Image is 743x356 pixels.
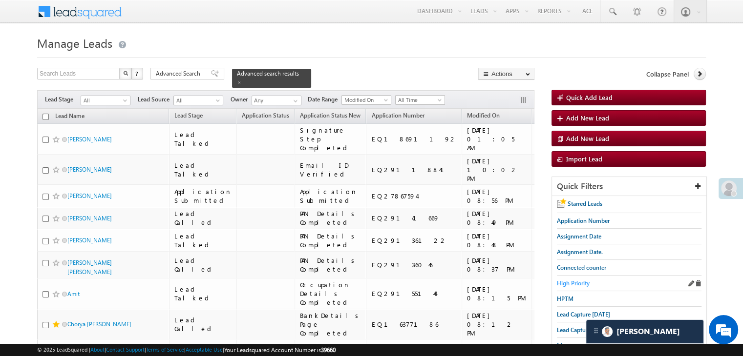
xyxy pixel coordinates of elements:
span: All [81,96,127,105]
a: Modified On [462,110,505,123]
div: PAN Details Completed [300,232,362,249]
a: All [173,96,223,105]
em: Start Chat [133,280,177,293]
div: EQ29141669 [371,214,457,222]
div: [DATE] 01:05 AM [467,126,527,152]
span: Date Range [308,95,341,104]
span: Lead Source [138,95,173,104]
div: [DATE] 08:56 PM [467,187,527,205]
div: [DATE] 08:49 PM [467,209,527,227]
div: BankDetails Page Completed [300,311,362,337]
div: [DATE] 08:12 PM [467,311,527,337]
div: Signature Step Completed [300,126,362,152]
span: © 2025 LeadSquared | | | | | [37,345,336,355]
span: HPTM [557,295,573,302]
span: Import Lead [566,155,602,163]
div: carter-dragCarter[PERSON_NAME] [586,319,704,344]
span: Modified On [342,96,388,104]
input: Type to Search [252,96,301,105]
div: Minimize live chat window [160,5,184,28]
a: Amit [67,290,80,297]
a: [PERSON_NAME] [67,136,112,143]
textarea: Type your message and hit 'Enter' [13,90,178,271]
span: Owner [231,95,252,104]
button: ? [131,68,143,79]
span: Lead Capture [DATE] [557,326,610,334]
div: [DATE] 08:37 PM [467,256,527,274]
span: Starred Leads [568,200,602,207]
a: [PERSON_NAME] [PERSON_NAME] [67,259,112,276]
span: ? [135,69,140,78]
div: Lead Talked [174,130,232,148]
div: Lead Called [174,209,232,227]
div: PAN Details Completed [300,209,362,227]
img: d_60004797649_company_0_60004797649 [17,51,41,64]
div: EQ29155144 [371,289,457,298]
a: Contact Support [106,346,145,353]
a: Application Status New [295,110,365,123]
span: Application Status [242,112,289,119]
button: Actions [478,68,534,80]
div: Quick Filters [552,177,706,196]
div: EQ27867594 [371,192,457,200]
img: carter-drag [592,327,600,335]
span: Lead Stage [45,95,81,104]
div: [DATE] 08:15 PM [467,285,527,302]
div: Email ID Verified [300,161,362,178]
a: Lead Stage [170,110,208,123]
a: [PERSON_NAME] [67,215,112,222]
span: Connected counter [557,264,606,271]
span: Lead Capture [DATE] [557,311,610,318]
span: Add New Lead [566,114,609,122]
a: Modified On [341,95,391,105]
input: Check all records [42,114,49,120]
span: Advanced search results [237,70,299,77]
div: EQ29136046 [371,260,457,269]
span: Your Leadsquared Account Number is [224,346,336,354]
div: Application Submitted [300,187,362,205]
a: Lead Name [50,111,89,123]
span: Carter [616,327,680,336]
div: Chat with us now [51,51,164,64]
a: Chorya [PERSON_NAME] [67,320,131,328]
a: [PERSON_NAME] [67,237,112,244]
img: Carter [602,326,613,337]
div: PAN Details Completed [300,256,362,274]
span: Application Status New [300,112,361,119]
a: Show All Items [288,96,300,106]
span: Lead Stage [174,112,203,119]
div: Lead Talked [174,285,232,302]
div: Lead Talked [174,232,232,249]
a: All [81,96,130,105]
a: Acceptable Use [186,346,223,353]
span: Collapse Panel [646,70,689,79]
a: Assignment Date [532,110,586,123]
a: Application Status [237,110,294,123]
div: Lead Called [174,316,232,333]
span: All Time [396,96,442,104]
div: Lead Talked [174,161,232,178]
div: Lead Called [174,256,232,274]
a: Terms of Service [146,346,184,353]
span: 39660 [321,346,336,354]
div: EQ29136122 [371,236,457,245]
span: Manage Leads [37,35,112,51]
div: Occupation Details Completed [300,280,362,307]
div: Application Submitted [174,187,232,205]
a: [PERSON_NAME] [67,166,112,173]
div: EQ16377186 [371,320,457,329]
span: Advanced Search [156,69,203,78]
div: [DATE] 10:02 PM [467,157,527,183]
span: Modified On [467,112,500,119]
span: Add New Lead [566,134,609,142]
a: [PERSON_NAME] [67,192,112,199]
span: Application Number [557,217,610,224]
a: All Time [395,95,445,105]
span: Quick Add Lead [566,93,613,101]
div: EQ29118841 [371,165,457,174]
span: Assignment Date [557,233,601,240]
a: Application Number [366,110,429,123]
span: Messages [557,342,582,349]
img: Search [123,71,128,76]
span: Assignment Date. [557,248,603,256]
